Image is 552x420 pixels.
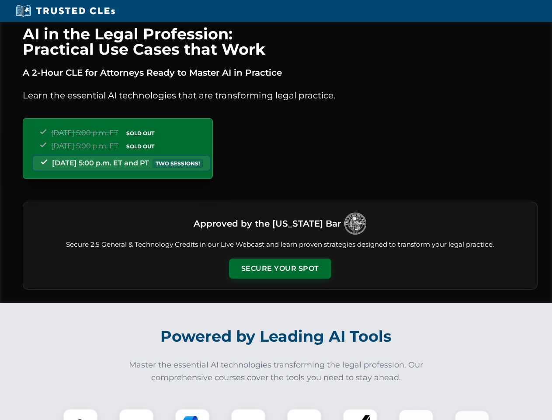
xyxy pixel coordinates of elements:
img: Trusted CLEs [13,4,118,17]
button: Secure Your Spot [229,259,331,279]
p: Learn the essential AI technologies that are transforming legal practice. [23,88,538,102]
span: SOLD OUT [123,142,157,151]
span: [DATE] 5:00 p.m. ET [51,142,118,150]
h2: Powered by Leading AI Tools [34,321,518,352]
p: Master the essential AI technologies transforming the legal profession. Our comprehensive courses... [123,359,429,384]
h1: AI in the Legal Profession: Practical Use Cases that Work [23,26,538,57]
span: SOLD OUT [123,129,157,138]
img: Logo [344,213,366,234]
span: [DATE] 5:00 p.m. ET [51,129,118,137]
p: Secure 2.5 General & Technology Credits in our Live Webcast and learn proven strategies designed ... [34,240,527,250]
p: A 2-Hour CLE for Attorneys Ready to Master AI in Practice [23,66,538,80]
h3: Approved by the [US_STATE] Bar [194,216,341,231]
